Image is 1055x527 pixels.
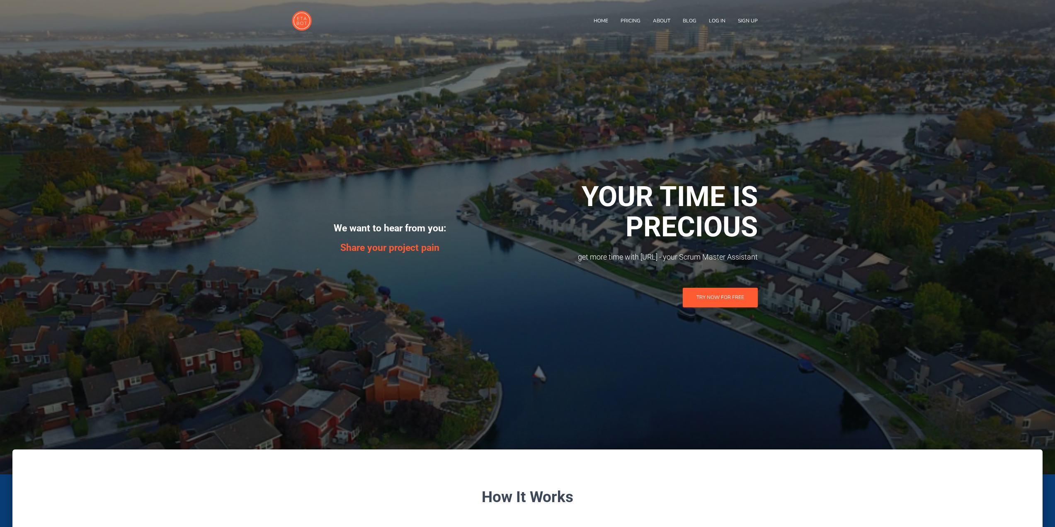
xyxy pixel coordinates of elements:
img: ETAbot [291,10,312,31]
span: get more time with [URL] - your Scrum Master Assistant [495,251,758,263]
a: Home [587,10,614,31]
a: About [647,10,677,31]
a: Pricing [614,10,647,31]
h5: We want to hear from you: [298,221,482,236]
a: Sign Up [732,10,764,31]
a: Share your project pain [340,242,439,253]
h1: YOUR TIME IS PRECIOUS [495,182,758,243]
a: Log In [703,10,732,31]
a: TRY NOW FOR FREE [683,288,758,307]
a: Blog [677,10,703,31]
h2: How It Works [372,485,683,510]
